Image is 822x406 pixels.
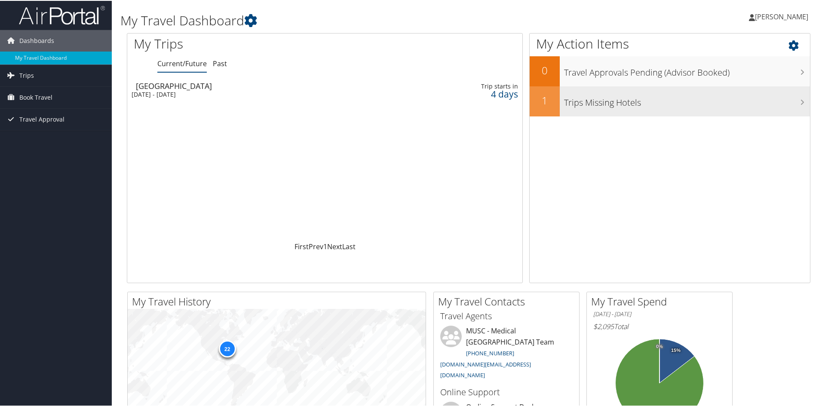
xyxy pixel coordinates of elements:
[530,62,560,77] h2: 0
[327,241,342,250] a: Next
[431,82,518,89] div: Trip starts in
[436,325,577,382] li: MUSC - Medical [GEOGRAPHIC_DATA] Team
[132,293,426,308] h2: My Travel History
[323,241,327,250] a: 1
[157,58,207,67] a: Current/Future
[466,348,514,356] a: [PHONE_NUMBER]
[440,360,531,379] a: [DOMAIN_NAME][EMAIL_ADDRESS][DOMAIN_NAME]
[530,85,810,116] a: 1Trips Missing Hotels
[440,309,573,321] h3: Travel Agents
[134,34,351,52] h1: My Trips
[19,86,52,107] span: Book Travel
[749,3,817,29] a: [PERSON_NAME]
[19,4,105,24] img: airportal-logo.png
[431,89,518,97] div: 4 days
[218,339,236,356] div: 22
[213,58,227,67] a: Past
[530,55,810,85] a: 0Travel Approvals Pending (Advisor Booked)
[564,61,810,78] h3: Travel Approvals Pending (Advisor Booked)
[593,321,614,330] span: $2,095
[120,11,585,29] h1: My Travel Dashboard
[593,321,726,330] h6: Total
[309,241,323,250] a: Prev
[591,293,732,308] h2: My Travel Spend
[440,385,573,397] h3: Online Support
[438,293,579,308] h2: My Travel Contacts
[19,29,54,51] span: Dashboards
[19,108,64,129] span: Travel Approval
[530,34,810,52] h1: My Action Items
[136,81,383,89] div: [GEOGRAPHIC_DATA]
[593,309,726,317] h6: [DATE] - [DATE]
[342,241,356,250] a: Last
[132,90,378,98] div: [DATE] - [DATE]
[671,347,681,352] tspan: 15%
[19,64,34,85] span: Trips
[564,92,810,108] h3: Trips Missing Hotels
[294,241,309,250] a: First
[656,343,663,348] tspan: 0%
[755,11,808,21] span: [PERSON_NAME]
[530,92,560,107] h2: 1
